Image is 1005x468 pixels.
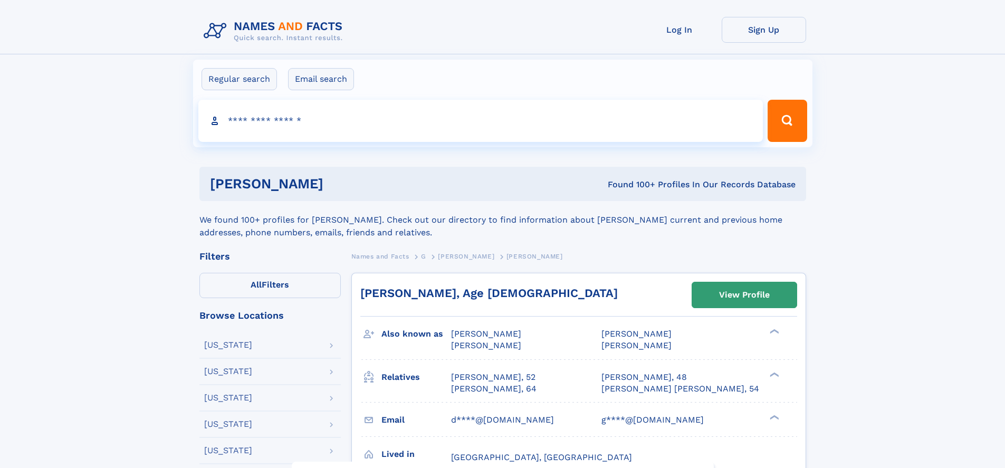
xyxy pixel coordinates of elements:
h3: Relatives [381,368,451,386]
div: [US_STATE] [204,394,252,402]
h3: Email [381,411,451,429]
img: Logo Names and Facts [199,17,351,45]
h3: Also known as [381,325,451,343]
a: View Profile [692,282,797,308]
div: Filters [199,252,341,261]
input: search input [198,100,763,142]
span: [GEOGRAPHIC_DATA], [GEOGRAPHIC_DATA] [451,452,632,462]
a: Names and Facts [351,250,409,263]
h1: [PERSON_NAME] [210,177,466,190]
a: [PERSON_NAME], 48 [601,371,687,383]
div: We found 100+ profiles for [PERSON_NAME]. Check out our directory to find information about [PERS... [199,201,806,239]
label: Filters [199,273,341,298]
a: Sign Up [722,17,806,43]
span: [PERSON_NAME] [438,253,494,260]
div: [US_STATE] [204,341,252,349]
span: [PERSON_NAME] [601,340,672,350]
button: Search Button [768,100,807,142]
a: [PERSON_NAME], 52 [451,371,535,383]
span: [PERSON_NAME] [451,340,521,350]
div: [US_STATE] [204,420,252,428]
div: Found 100+ Profiles In Our Records Database [465,179,796,190]
div: [US_STATE] [204,367,252,376]
span: [PERSON_NAME] [451,329,521,339]
div: View Profile [719,283,770,307]
a: [PERSON_NAME] [438,250,494,263]
a: [PERSON_NAME] [PERSON_NAME], 54 [601,383,759,395]
div: Browse Locations [199,311,341,320]
div: ❯ [767,414,780,421]
div: ❯ [767,371,780,378]
a: Log In [637,17,722,43]
span: [PERSON_NAME] [506,253,563,260]
span: [PERSON_NAME] [601,329,672,339]
div: ❯ [767,328,780,335]
a: [PERSON_NAME], 64 [451,383,537,395]
span: All [251,280,262,290]
label: Regular search [202,68,277,90]
label: Email search [288,68,354,90]
h3: Lived in [381,445,451,463]
a: [PERSON_NAME], Age [DEMOGRAPHIC_DATA] [360,286,618,300]
span: G [421,253,426,260]
div: [US_STATE] [204,446,252,455]
a: G [421,250,426,263]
